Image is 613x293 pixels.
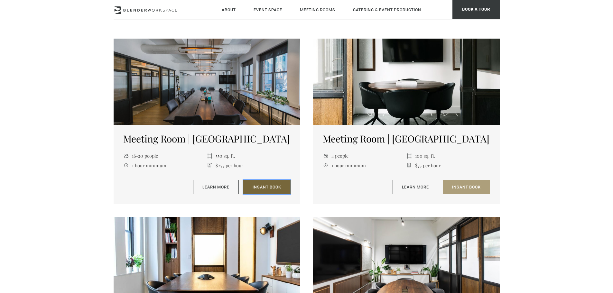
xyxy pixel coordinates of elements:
li: $75 per hour [406,160,490,170]
h5: Meeting Room | [GEOGRAPHIC_DATA] [123,133,291,144]
a: Insant Book [443,180,490,195]
li: 100 sq. ft. [406,151,490,160]
a: Insant Book [243,180,291,195]
li: 1 hour minimum [123,160,207,170]
li: 4 people [323,151,406,160]
li: 1 hour minimum [323,160,406,170]
iframe: Chat Widget [581,262,613,293]
h5: Meeting Room | [GEOGRAPHIC_DATA] [323,133,490,144]
li: 550 sq. ft. [207,151,291,160]
a: Learn More [193,180,239,195]
a: Learn More [393,180,438,195]
li: $275 per hour [207,160,291,170]
li: 16-20 people [123,151,207,160]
